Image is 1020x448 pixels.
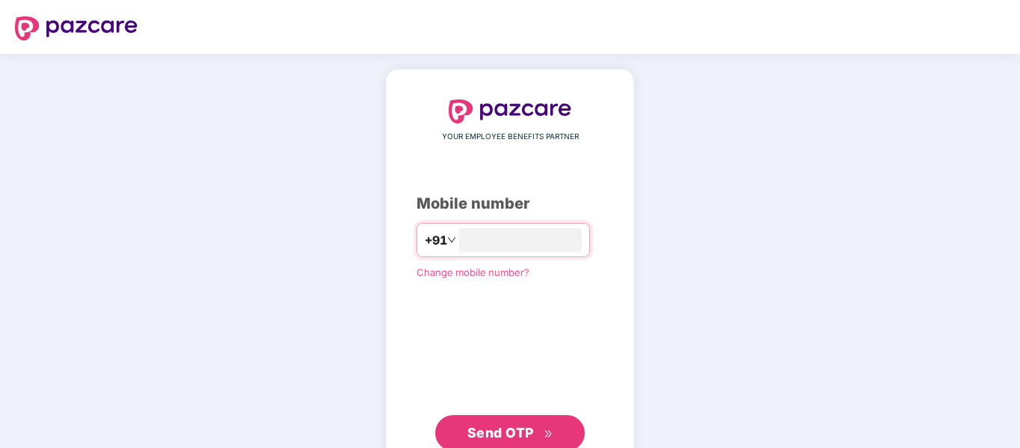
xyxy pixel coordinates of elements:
[544,429,553,439] span: double-right
[449,99,571,123] img: logo
[442,131,579,143] span: YOUR EMPLOYEE BENEFITS PARTNER
[417,192,603,215] div: Mobile number
[15,16,138,40] img: logo
[467,425,534,441] span: Send OTP
[447,236,456,245] span: down
[417,266,529,278] a: Change mobile number?
[425,231,447,250] span: +91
